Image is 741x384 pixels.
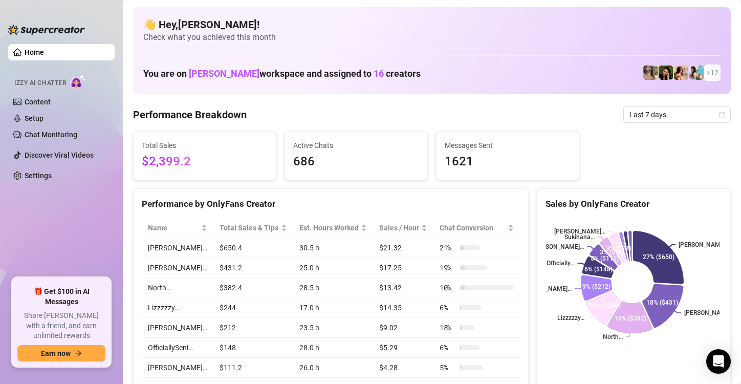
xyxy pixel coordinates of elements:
span: Messages Sent [445,140,571,151]
span: 5 % [440,362,456,373]
span: 16 [374,68,384,79]
td: 26.0 h [293,358,373,378]
img: AI Chatter [70,74,86,89]
img: North (@northnattvip) [689,66,704,80]
h4: 👋 Hey, [PERSON_NAME] ! [143,17,721,32]
span: Earn now [41,349,71,357]
td: $244 [213,298,293,318]
text: [PERSON_NAME]… [520,285,572,292]
td: [PERSON_NAME]… [142,258,213,278]
div: Est. Hours Worked [299,222,359,233]
h1: You are on workspace and assigned to creators [143,68,421,79]
td: [PERSON_NAME]… [142,358,213,378]
a: Content [25,98,51,106]
span: [PERSON_NAME] [189,68,259,79]
a: Setup [25,114,43,122]
span: 18 % [440,322,456,333]
text: North… [603,333,623,340]
td: OfficiallySeni… [142,338,213,358]
span: + 12 [706,67,718,78]
span: Active Chats [293,140,419,151]
img: logo-BBDzfeDw.svg [8,25,85,35]
img: playfuldimples (@playfuldimples) [659,66,673,80]
td: [PERSON_NAME]… [142,238,213,258]
div: Sales by OnlyFans Creator [546,197,722,211]
td: $13.42 [373,278,433,298]
a: Discover Viral Videos [25,151,94,159]
td: $431.2 [213,258,293,278]
a: Home [25,48,44,56]
text: [PERSON_NAME]… [679,241,730,248]
span: calendar [719,112,725,118]
td: $9.02 [373,318,433,338]
span: Check what you achieved this month [143,32,721,43]
td: $650.4 [213,238,293,258]
text: Officially... [547,260,575,267]
span: Total Sales [142,140,268,151]
span: Total Sales & Tips [220,222,278,233]
span: 6 % [440,302,456,313]
th: Sales / Hour [373,218,433,238]
span: 1621 [445,152,571,172]
td: $212 [213,318,293,338]
td: $382.4 [213,278,293,298]
span: 6 % [440,342,456,353]
span: $2,399.2 [142,152,268,172]
div: Performance by OnlyFans Creator [142,197,520,211]
td: 25.0 h [293,258,373,278]
td: Lizzzzzy… [142,298,213,318]
text: Lizzzzzy… [557,314,584,322]
text: [PERSON_NAME]… [554,228,605,235]
td: 28.0 h [293,338,373,358]
img: North (@northnattfree) [674,66,688,80]
a: Chat Monitoring [25,131,77,139]
td: $21.32 [373,238,433,258]
button: Earn nowarrow-right [17,345,105,361]
td: 30.5 h [293,238,373,258]
th: Total Sales & Tips [213,218,293,238]
text: [PERSON_NAME]… [684,309,735,316]
span: Sales / Hour [379,222,419,233]
td: $5.29 [373,338,433,358]
span: 10 % [440,282,456,293]
td: 23.5 h [293,318,373,338]
span: Izzy AI Chatter [14,78,66,88]
span: Share [PERSON_NAME] with a friend, and earn unlimited rewards [17,311,105,341]
td: $4.28 [373,358,433,378]
td: [PERSON_NAME]… [142,318,213,338]
span: Chat Conversion [440,222,506,233]
h4: Performance Breakdown [133,108,247,122]
span: arrow-right [75,350,82,357]
td: $148 [213,338,293,358]
span: Name [148,222,199,233]
span: 21 % [440,242,456,253]
span: 19 % [440,262,456,273]
text: [PERSON_NAME]… [533,243,584,250]
td: $14.35 [373,298,433,318]
td: $111.2 [213,358,293,378]
text: Sukihana… [565,233,595,241]
td: $17.25 [373,258,433,278]
td: 28.5 h [293,278,373,298]
th: Chat Conversion [433,218,520,238]
span: 686 [293,152,419,172]
th: Name [142,218,213,238]
span: Last 7 days [629,107,725,122]
td: North… [142,278,213,298]
div: Open Intercom Messenger [706,349,731,374]
span: 🎁 Get $100 in AI Messages [17,287,105,307]
img: emilylou (@emilyylouu) [643,66,658,80]
a: Settings [25,172,52,180]
td: 17.0 h [293,298,373,318]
